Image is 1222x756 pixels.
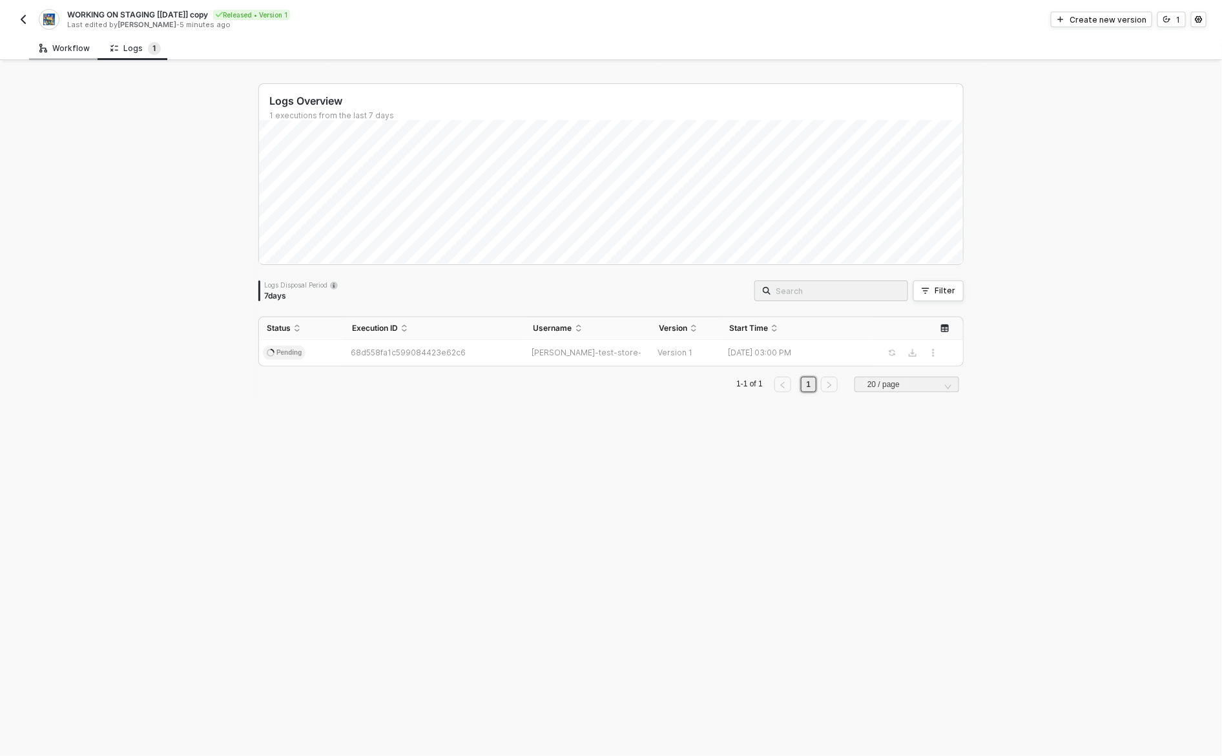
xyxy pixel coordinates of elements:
[43,14,54,25] img: integration-icon
[721,348,862,358] div: [DATE] 03:00 PM
[776,284,900,298] input: Search
[801,377,816,392] li: 1
[772,377,793,392] li: Previous Page
[651,317,721,340] th: Version
[1057,16,1064,23] span: icon-play
[821,377,838,392] button: right
[67,20,610,30] div: Last edited by - 5 minutes ago
[1070,14,1146,25] div: Create new version
[533,323,572,333] span: Username
[352,323,398,333] span: Execution ID
[659,323,687,333] span: Version
[344,317,525,340] th: Execution ID
[1157,12,1186,27] button: 1
[269,110,963,121] div: 1 executions from the last 7 days
[118,20,176,29] span: [PERSON_NAME]
[862,377,951,392] input: Page Size
[935,286,955,296] div: Filter
[526,317,652,340] th: Username
[774,377,791,392] button: left
[1195,16,1203,23] span: icon-settings
[532,348,653,357] span: [PERSON_NAME]-test-store-s...
[351,348,466,357] span: 68d558fa1c599084423e62c6
[825,381,833,389] span: right
[803,377,815,392] a: 1
[819,377,840,392] li: Next Page
[267,323,291,333] span: Status
[867,375,951,394] span: 20 / page
[779,381,787,389] span: left
[1051,12,1152,27] button: Create new version
[18,14,28,25] img: back
[264,280,338,289] div: Logs Disposal Period
[854,377,959,397] div: Page Size
[39,43,90,54] div: Workflow
[941,324,949,332] span: icon-table
[263,346,305,360] span: Pending
[267,347,275,357] span: icon-spinner
[213,10,290,20] div: Released • Version 1
[16,12,31,27] button: back
[1163,16,1171,23] span: icon-versioning
[913,280,964,301] button: Filter
[152,43,156,53] span: 1
[721,317,873,340] th: Start Time
[658,348,692,357] span: Version 1
[148,42,161,55] sup: 1
[1176,14,1180,25] div: 1
[264,291,338,301] div: 7 days
[67,9,208,20] span: WORKING ON STAGING [[DATE]] copy
[110,42,161,55] div: Logs
[269,94,963,108] div: Logs Overview
[734,377,765,392] li: 1-1 of 1
[729,323,768,333] span: Start Time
